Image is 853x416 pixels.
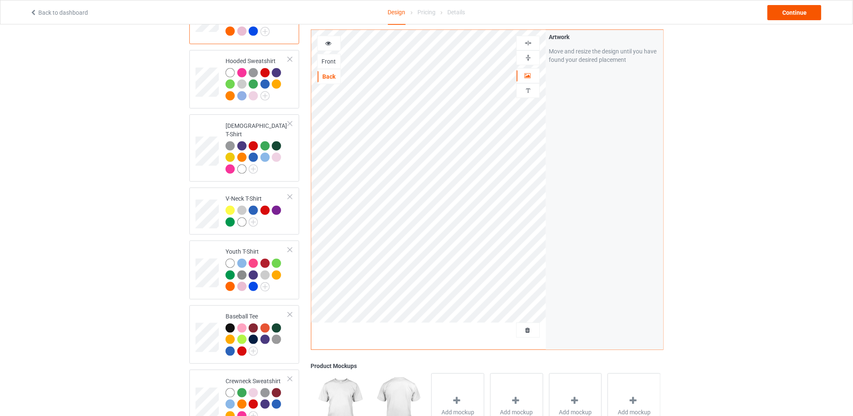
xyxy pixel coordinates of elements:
div: Pricing [417,0,436,24]
div: Back [318,72,340,81]
div: Continue [768,5,821,20]
img: svg+xml;base64,PD94bWwgdmVyc2lvbj0iMS4wIiBlbmNvZGluZz0iVVRGLTgiPz4KPHN2ZyB3aWR0aD0iMjJweCIgaGVpZ2... [260,27,270,36]
div: Hooded Sweatshirt [189,50,299,109]
div: V-Neck T-Shirt [189,188,299,235]
img: svg%3E%0A [524,54,532,62]
img: svg+xml;base64,PD94bWwgdmVyc2lvbj0iMS4wIiBlbmNvZGluZz0iVVRGLTgiPz4KPHN2ZyB3aWR0aD0iMjJweCIgaGVpZ2... [249,164,258,174]
div: V-Neck T-Shirt [226,194,288,226]
div: Baseball Tee [189,305,299,364]
img: heather_texture.png [237,270,247,280]
img: svg+xml;base64,PD94bWwgdmVyc2lvbj0iMS4wIiBlbmNvZGluZz0iVVRGLTgiPz4KPHN2ZyB3aWR0aD0iMjJweCIgaGVpZ2... [260,282,270,291]
img: svg+xml;base64,PD94bWwgdmVyc2lvbj0iMS4wIiBlbmNvZGluZz0iVVRGLTgiPz4KPHN2ZyB3aWR0aD0iMjJweCIgaGVpZ2... [260,91,270,101]
div: Youth T-Shirt [226,247,288,291]
div: Design [388,0,406,25]
img: svg+xml;base64,PD94bWwgdmVyc2lvbj0iMS4wIiBlbmNvZGluZz0iVVRGLTgiPz4KPHN2ZyB3aWR0aD0iMjJweCIgaGVpZ2... [249,347,258,356]
a: Back to dashboard [30,9,88,16]
img: heather_texture.png [272,335,281,344]
img: svg%3E%0A [524,39,532,47]
div: Hooded Sweatshirt [226,57,288,100]
img: svg%3E%0A [524,87,532,95]
div: Youth T-Shirt [189,241,299,299]
div: Front [318,57,340,66]
div: Product Mockups [311,362,664,370]
div: Move and resize the design until you have found your desired placement [549,47,660,64]
div: Baseball Tee [226,312,288,355]
div: [DEMOGRAPHIC_DATA] T-Shirt [226,122,288,173]
div: Details [447,0,465,24]
div: [DEMOGRAPHIC_DATA] T-Shirt [189,114,299,182]
img: svg+xml;base64,PD94bWwgdmVyc2lvbj0iMS4wIiBlbmNvZGluZz0iVVRGLTgiPz4KPHN2ZyB3aWR0aD0iMjJweCIgaGVpZ2... [249,217,258,227]
div: Artwork [549,33,660,41]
